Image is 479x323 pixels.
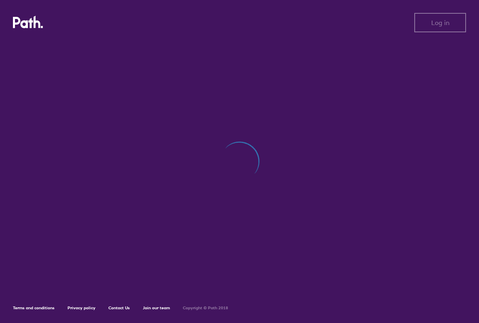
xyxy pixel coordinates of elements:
[143,305,170,310] a: Join our team
[13,305,55,310] a: Terms and conditions
[183,306,228,310] h6: Copyright © Path 2018
[108,305,130,310] a: Contact Us
[414,13,466,32] button: Log in
[431,19,449,26] span: Log in
[68,305,95,310] a: Privacy policy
